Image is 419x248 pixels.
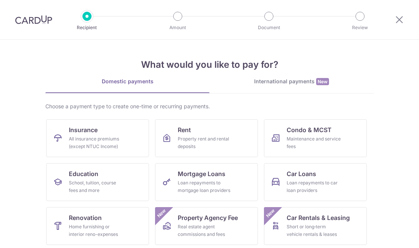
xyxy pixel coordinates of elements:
[287,169,316,178] span: Car Loans
[178,135,232,150] div: Property rent and rental deposits
[178,213,238,222] span: Property Agency Fee
[178,125,191,134] span: Rent
[264,163,367,201] a: Car LoansLoan repayments to car loan providers
[264,119,367,157] a: Condo & MCSTMaintenance and service fees
[287,213,350,222] span: Car Rentals & Leasing
[45,58,374,72] h4: What would you like to pay for?
[150,24,206,31] p: Amount
[69,213,102,222] span: Renovation
[69,125,98,134] span: Insurance
[69,179,123,194] div: School, tuition, course fees and more
[287,135,341,150] div: Maintenance and service fees
[316,78,329,85] span: New
[332,24,388,31] p: Review
[178,179,232,194] div: Loan repayments to mortgage loan providers
[69,135,123,150] div: All insurance premiums (except NTUC Income)
[287,179,341,194] div: Loan repayments to car loan providers
[155,119,258,157] a: RentProperty rent and rental deposits
[45,78,209,85] div: Domestic payments
[287,223,341,238] div: Short or long‑term vehicle rentals & leases
[15,15,52,24] img: CardUp
[287,125,332,134] span: Condo & MCST
[69,169,98,178] span: Education
[59,24,115,31] p: Recipient
[264,207,367,245] a: Car Rentals & LeasingShort or long‑term vehicle rentals & leasesNew
[209,78,374,86] div: International payments
[264,207,277,220] span: New
[46,163,149,201] a: EducationSchool, tuition, course fees and more
[46,207,149,245] a: RenovationHome furnishing or interior reno-expenses
[155,163,258,201] a: Mortgage LoansLoan repayments to mortgage loan providers
[46,119,149,157] a: InsuranceAll insurance premiums (except NTUC Income)
[178,169,225,178] span: Mortgage Loans
[241,24,297,31] p: Document
[69,223,123,238] div: Home furnishing or interior reno-expenses
[155,207,168,220] span: New
[155,207,258,245] a: Property Agency FeeReal estate agent commissions and feesNew
[45,103,374,110] div: Choose a payment type to create one-time or recurring payments.
[178,223,232,238] div: Real estate agent commissions and fees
